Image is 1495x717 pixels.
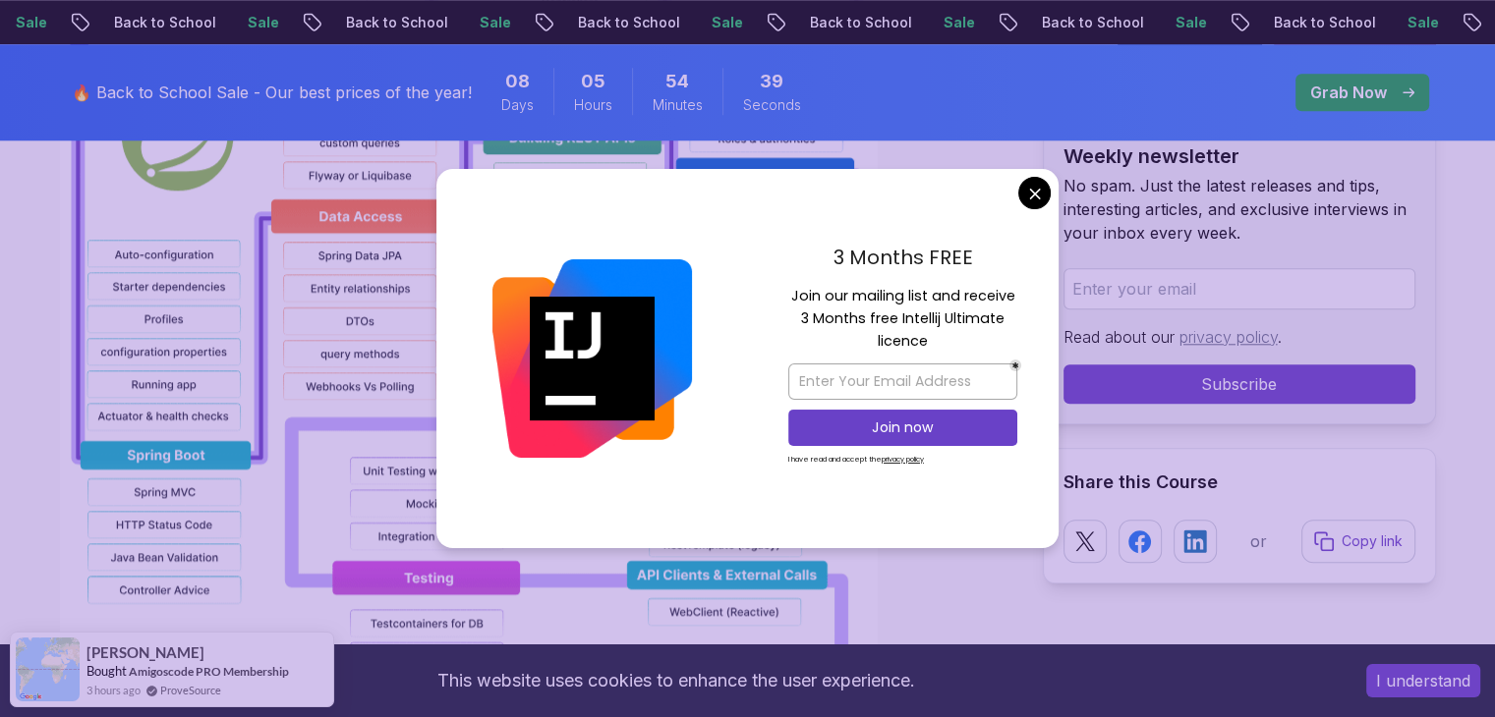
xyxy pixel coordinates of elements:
span: Days [501,95,534,115]
p: 🔥 Back to School Sale - Our best prices of the year! [72,81,472,104]
span: 8 Days [505,68,530,95]
p: Back to School [562,13,696,32]
span: Seconds [743,95,801,115]
span: 3 hours ago [86,682,141,698]
p: Copy link [1342,531,1403,551]
span: [PERSON_NAME] [86,644,204,661]
p: Read about our . [1064,325,1415,349]
a: ProveSource [160,682,221,698]
p: Sale [232,13,295,32]
a: Amigoscode PRO Membership [129,664,289,679]
span: 54 Minutes [665,68,689,95]
p: Sale [1160,13,1223,32]
a: privacy policy [1179,327,1278,347]
p: Sale [1392,13,1455,32]
button: Copy link [1301,520,1415,563]
span: 39 Seconds [760,68,783,95]
p: Back to School [98,13,232,32]
button: Subscribe [1064,364,1415,404]
span: Hours [574,95,612,115]
p: Sale [464,13,527,32]
p: Back to School [330,13,464,32]
p: Back to School [1258,13,1392,32]
p: Back to School [794,13,928,32]
div: This website uses cookies to enhance the user experience. [15,659,1337,702]
span: Minutes [653,95,703,115]
p: Back to School [1026,13,1160,32]
span: Bought [86,663,127,679]
p: Grab Now [1310,81,1387,104]
p: Sale [696,13,759,32]
h2: Share this Course [1064,469,1415,496]
p: or [1250,529,1267,553]
button: Accept cookies [1366,664,1480,697]
span: 5 Hours [581,68,605,95]
img: provesource social proof notification image [16,637,80,701]
input: Enter your email [1064,268,1415,309]
h2: Weekly newsletter [1064,142,1415,170]
p: Sale [928,13,991,32]
p: No spam. Just the latest releases and tips, interesting articles, and exclusive interviews in you... [1064,174,1415,245]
